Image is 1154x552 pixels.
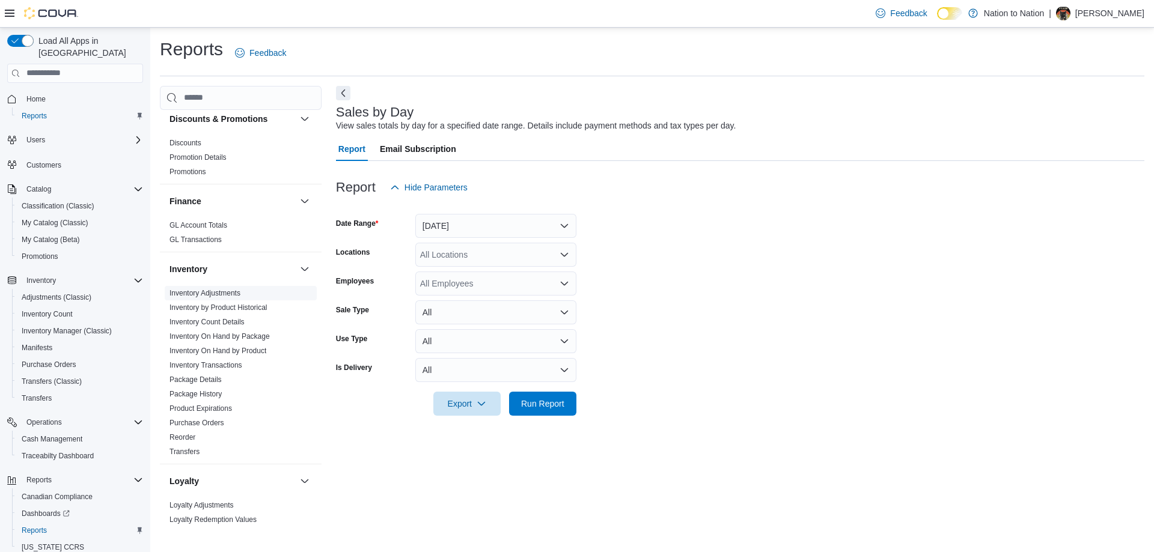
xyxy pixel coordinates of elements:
[17,341,57,355] a: Manifests
[521,398,564,410] span: Run Report
[22,415,67,429] button: Operations
[26,417,62,427] span: Operations
[169,220,227,230] span: GL Account Totals
[17,249,63,264] a: Promotions
[336,305,369,315] label: Sale Type
[441,392,493,416] span: Export
[169,113,267,125] h3: Discounts & Promotions
[12,447,148,464] button: Traceabilty Dashboard
[169,263,295,275] button: Inventory
[12,356,148,373] button: Purchase Orders
[2,414,148,431] button: Operations
[17,357,143,372] span: Purchase Orders
[22,218,88,228] span: My Catalog (Classic)
[298,262,312,276] button: Inventory
[415,300,576,324] button: All
[17,324,143,338] span: Inventory Manager (Classic)
[26,94,46,104] span: Home
[12,522,148,539] button: Reports
[17,432,143,446] span: Cash Management
[24,7,78,19] img: Cova
[22,182,56,196] button: Catalog
[17,432,87,446] a: Cash Management
[249,47,286,59] span: Feedback
[984,6,1044,20] p: Nation to Nation
[169,139,201,147] a: Discounts
[169,501,234,509] a: Loyalty Adjustments
[26,135,45,145] span: Users
[336,334,367,344] label: Use Type
[169,168,206,176] a: Promotions
[169,303,267,312] a: Inventory by Product Historical
[2,272,148,289] button: Inventory
[22,377,82,386] span: Transfers (Classic)
[415,329,576,353] button: All
[169,361,242,369] a: Inventory Transactions
[509,392,576,416] button: Run Report
[17,449,143,463] span: Traceabilty Dashboard
[298,194,312,208] button: Finance
[26,276,56,285] span: Inventory
[405,181,468,193] span: Hide Parameters
[169,138,201,148] span: Discounts
[336,86,350,100] button: Next
[17,391,56,405] a: Transfers
[17,249,143,264] span: Promotions
[22,473,143,487] span: Reports
[298,474,312,488] button: Loyalty
[22,526,47,535] span: Reports
[2,156,148,173] button: Customers
[169,346,266,356] span: Inventory On Hand by Product
[17,374,143,389] span: Transfers (Classic)
[169,419,224,427] a: Purchase Orders
[336,276,374,286] label: Employees
[169,447,200,456] a: Transfers
[22,92,50,106] a: Home
[937,7,962,20] input: Dark Mode
[17,232,85,247] a: My Catalog (Beta)
[2,132,148,148] button: Users
[22,451,94,461] span: Traceabilty Dashboard
[22,473,56,487] button: Reports
[169,475,199,487] h3: Loyalty
[22,252,58,261] span: Promotions
[22,434,82,444] span: Cash Management
[22,360,76,369] span: Purchase Orders
[17,374,87,389] a: Transfers (Classic)
[169,515,257,524] a: Loyalty Redemption Values
[17,490,97,504] a: Canadian Compliance
[160,218,322,252] div: Finance
[169,515,257,524] span: Loyalty Redemption Values
[2,90,148,108] button: Home
[12,390,148,407] button: Transfers
[17,109,143,123] span: Reports
[169,404,232,413] span: Product Expirations
[17,490,143,504] span: Canadian Compliance
[1056,6,1070,20] div: Grace Hutchinson
[169,235,222,244] span: GL Transactions
[22,273,143,288] span: Inventory
[169,347,266,355] a: Inventory On Hand by Product
[415,358,576,382] button: All
[298,112,312,126] button: Discounts & Promotions
[17,232,143,247] span: My Catalog (Beta)
[17,523,143,538] span: Reports
[169,288,240,298] span: Inventory Adjustments
[336,247,370,257] label: Locations
[169,332,270,341] a: Inventory On Hand by Package
[22,182,143,196] span: Catalog
[22,91,143,106] span: Home
[12,306,148,323] button: Inventory Count
[890,7,927,19] span: Feedback
[380,137,456,161] span: Email Subscription
[169,317,245,327] span: Inventory Count Details
[169,318,245,326] a: Inventory Count Details
[12,488,148,505] button: Canadian Compliance
[22,293,91,302] span: Adjustments (Classic)
[1075,6,1144,20] p: [PERSON_NAME]
[2,181,148,198] button: Catalog
[22,111,47,121] span: Reports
